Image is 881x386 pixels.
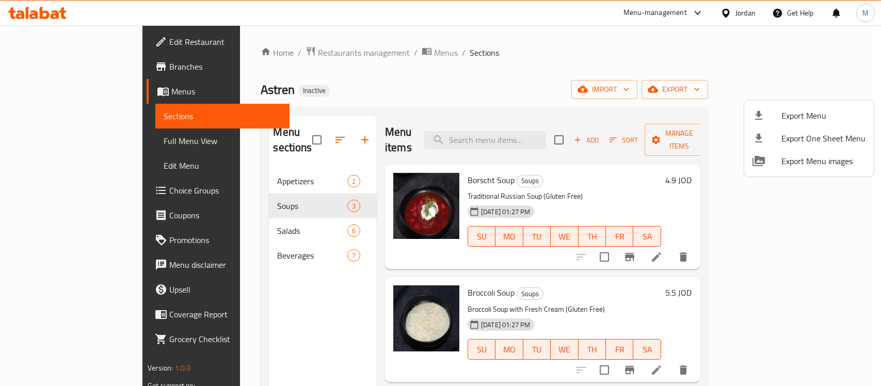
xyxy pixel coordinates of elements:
[744,127,874,150] li: Export one sheet menu items
[744,104,874,127] li: Export menu items
[781,132,866,144] span: Export One Sheet Menu
[781,155,866,167] span: Export Menu images
[781,109,866,122] span: Export Menu
[744,150,874,172] li: Export Menu images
